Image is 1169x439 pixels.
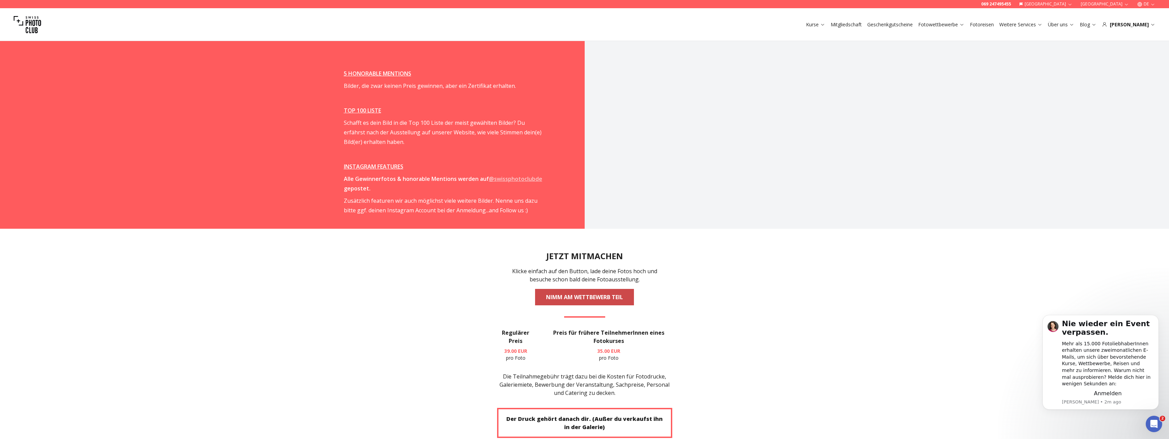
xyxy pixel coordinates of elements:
[506,415,663,431] strong: Der Druck gehört danach dir. (Außer du verkaufst ihn in der Galerie)
[546,251,623,262] h2: JETZT MITMACHEN
[1045,20,1077,29] button: Über uns
[981,1,1011,7] a: 069 247495455
[504,348,517,354] span: 39.00
[497,329,535,345] h3: Regulärer Preis
[1160,416,1165,421] span: 2
[545,348,672,361] p: pro Foto
[997,20,1045,29] button: Weitere Services
[967,20,997,29] button: Fotoreisen
[497,372,672,397] p: Die Teilnahmegebühr trägt dazu bei die Kosten für Fotodrucke, Galeriemiete, Bewerbung der Veranst...
[344,81,544,91] p: Bilder, die zwar keinen Preis gewinnen, aber ein Zertifikat erhalten.
[497,348,535,361] p: pro Foto
[489,175,542,183] a: @swissphotoclubde
[865,20,915,29] button: Geschenkgutscheine
[999,21,1042,28] a: Weitere Services
[344,197,537,214] span: Zusätzlich featuren wir auch möglichst viele weitere Bilder. Nenne uns dazu bitte ggf. deinen Ins...
[803,20,828,29] button: Kurse
[344,118,544,147] p: Schafft es dein Bild in die Top 100 Liste der meist gewählten Bilder? Du erfährst nach der Ausste...
[14,11,41,38] img: Swiss photo club
[1080,21,1096,28] a: Blog
[545,329,672,345] h3: Preis für frühere TeilnehmerInnen eines Fotokurses
[1146,416,1162,432] iframe: Intercom live chat
[806,21,825,28] a: Kurse
[1077,20,1099,29] button: Blog
[344,70,411,77] u: 5 HONORABLE MENTIONS
[518,348,527,354] span: EUR
[535,289,634,305] a: NIMM AM WETTBEWERB TEIL
[597,348,620,354] b: 35.00 EUR
[831,21,862,28] a: Mitgliedschaft
[344,185,371,192] strong: gepostet.
[1032,304,1169,421] iframe: Intercom notifications message
[1102,21,1155,28] div: [PERSON_NAME]
[344,107,381,114] u: TOP 100 LISTE
[344,163,403,170] u: INSTAGRAM FEATURES
[915,20,967,29] button: Fotowettbewerbe
[508,267,661,283] p: Klicke einfach auf den Button, lade deine Fotos hoch und besuche schon bald deine Fotoausstellung.
[918,21,964,28] a: Fotowettbewerbe
[828,20,865,29] button: Mitgliedschaft
[867,21,913,28] a: Geschenkgutscheine
[1048,21,1074,28] a: Über uns
[344,175,489,183] strong: Alle Gewinnerfotos & honorable Mentions werden auf
[970,21,994,28] a: Fotoreisen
